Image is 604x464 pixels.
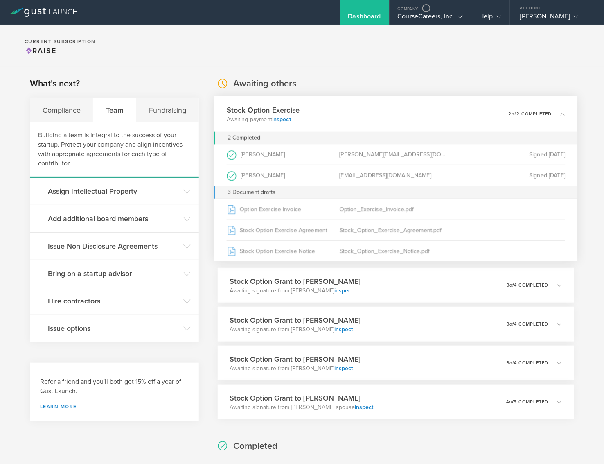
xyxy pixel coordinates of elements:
span: Raise [25,46,56,55]
div: 2 Completed [214,132,578,145]
p: 3 4 completed [507,283,549,287]
h3: Issue Non-Disclosure Agreements [48,241,179,251]
div: 3 Document drafts [214,186,578,199]
h3: Refer a friend and you'll both get 15% off a year of Gust Launch. [40,377,189,396]
p: 4 5 completed [507,400,549,404]
div: Fundraising [136,98,198,122]
a: inspect [335,287,353,294]
a: inspect [335,326,353,333]
div: Building a team is integral to the success of your startup. Protect your company and align incent... [30,122,199,178]
h3: Stock Option Grant to [PERSON_NAME] [230,315,361,326]
div: Option Exercise Invoice [227,199,340,220]
p: 2 2 completed [508,112,552,116]
div: [PERSON_NAME] [227,165,340,186]
h2: Completed [234,440,278,452]
div: Help [480,12,501,25]
h3: Stock Option Exercise [227,104,300,115]
div: CourseCareers, Inc. [398,12,463,25]
h3: Add additional board members [48,213,179,224]
iframe: Chat Widget [563,425,604,464]
div: Signed [DATE] [452,165,565,186]
h3: Stock Option Grant to [PERSON_NAME] [230,276,361,287]
div: [EMAIL_ADDRESS][DOMAIN_NAME] [339,165,452,186]
em: of [510,283,514,288]
a: inspect [272,115,291,122]
h3: Bring on a startup advisor [48,268,179,279]
div: Stock Option Exercise Notice [227,241,340,261]
div: Stock_Option_Exercise_Agreement.pdf [339,220,452,240]
div: Team [93,98,136,122]
p: Awaiting signature from [PERSON_NAME] [230,326,361,334]
div: [PERSON_NAME] [520,12,590,25]
em: of [510,321,514,327]
div: Dashboard [348,12,381,25]
p: 3 4 completed [507,361,549,365]
div: Stock Option Exercise Agreement [227,220,340,240]
h2: What's next? [30,78,80,90]
div: Stock_Option_Exercise_Notice.pdf [339,241,452,261]
h2: Awaiting others [234,78,297,90]
div: Option_Exercise_Invoice.pdf [339,199,452,220]
div: [PERSON_NAME][EMAIL_ADDRESS][DOMAIN_NAME] [339,144,452,165]
div: [PERSON_NAME] [227,144,340,165]
a: inspect [335,365,353,372]
em: of [512,111,516,117]
h3: Assign Intellectual Property [48,186,179,197]
p: Awaiting payment [227,115,300,123]
h3: Stock Option Grant to [PERSON_NAME] [230,393,374,403]
p: Awaiting signature from [PERSON_NAME] spouse [230,403,374,412]
h3: Issue options [48,323,179,334]
h3: Hire contractors [48,296,179,306]
h3: Stock Option Grant to [PERSON_NAME] [230,354,361,364]
em: of [509,399,514,405]
div: Signed [DATE] [452,144,565,165]
em: of [510,360,514,366]
a: Learn more [40,404,189,409]
div: Compliance [30,98,93,122]
p: Awaiting signature from [PERSON_NAME] [230,287,361,295]
p: Awaiting signature from [PERSON_NAME] [230,364,361,373]
a: inspect [355,404,374,411]
h2: Current Subscription [25,39,96,44]
p: 3 4 completed [507,322,549,326]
